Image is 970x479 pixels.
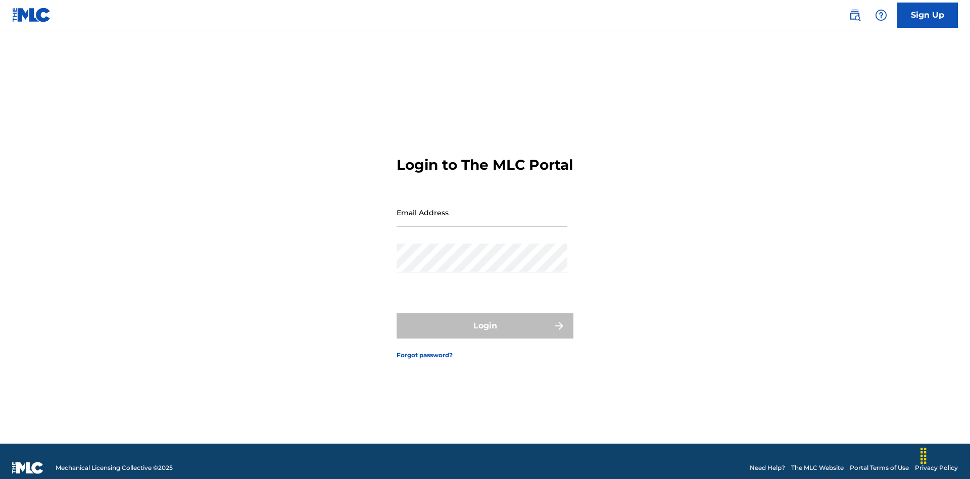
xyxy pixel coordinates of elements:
a: Forgot password? [397,351,453,360]
h3: Login to The MLC Portal [397,156,573,174]
a: Public Search [845,5,865,25]
img: MLC Logo [12,8,51,22]
a: The MLC Website [791,463,844,472]
a: Need Help? [750,463,785,472]
div: Help [871,5,891,25]
img: logo [12,462,43,474]
img: help [875,9,887,21]
a: Privacy Policy [915,463,958,472]
a: Portal Terms of Use [850,463,909,472]
img: search [849,9,861,21]
iframe: Chat Widget [919,430,970,479]
a: Sign Up [897,3,958,28]
div: Drag [915,441,932,471]
span: Mechanical Licensing Collective © 2025 [56,463,173,472]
